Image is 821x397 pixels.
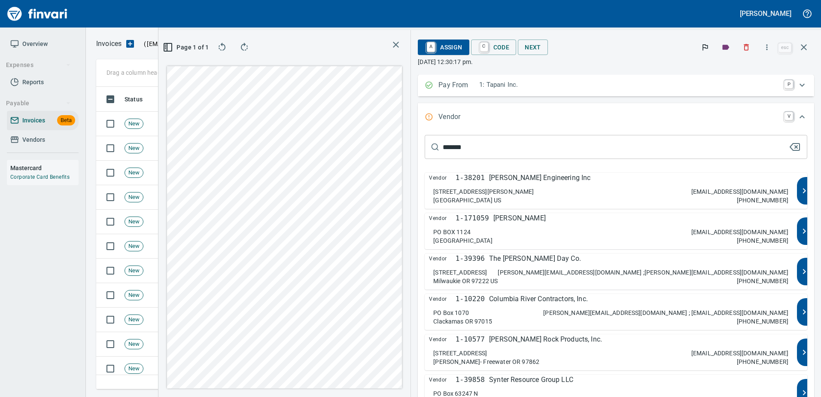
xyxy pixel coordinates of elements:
p: ( ) [139,40,247,48]
p: [PERSON_NAME] Engineering Inc [489,173,590,183]
a: P [785,80,793,89]
p: [PERSON_NAME][EMAIL_ADDRESS][DOMAIN_NAME] ;[PERSON_NAME][EMAIL_ADDRESS][DOMAIN_NAME] [498,268,788,277]
span: Invoices [22,115,45,126]
button: Flag [696,38,715,57]
p: [STREET_ADDRESS] [433,268,487,277]
span: Vendor [429,213,455,223]
nav: breadcrumb [96,39,122,49]
p: [PHONE_NUMBER] [737,277,788,285]
span: New [125,193,143,202]
span: New [125,218,143,226]
button: Next Invoice [518,40,548,55]
a: Corporate Card Benefits [10,174,70,180]
p: 1-39396 [456,253,485,264]
span: New [125,316,143,324]
p: [PHONE_NUMBER] [737,236,788,245]
span: Vendor [429,375,455,385]
p: Vendor [438,112,479,123]
p: Columbia River Contractors, Inc. [489,294,588,304]
p: [PHONE_NUMBER] [737,317,788,326]
span: Next [525,42,541,53]
img: Finvari [5,3,70,24]
div: Expand [418,75,814,96]
p: Pay From [438,80,479,91]
p: 1-39858 [456,375,485,385]
a: V [785,112,793,120]
p: [PERSON_NAME]- Freewater OR 97862 [433,357,539,366]
span: New [125,120,143,128]
p: [EMAIL_ADDRESS][DOMAIN_NAME] [691,187,788,196]
p: [PHONE_NUMBER] [737,196,788,205]
span: New [125,169,143,177]
a: A [427,42,435,52]
span: Vendor [429,294,455,304]
span: New [125,267,143,275]
p: [GEOGRAPHIC_DATA] [433,236,493,245]
div: Expand [418,103,814,131]
span: Code [478,40,510,55]
span: Reports [22,77,44,88]
span: New [125,340,143,348]
span: Vendor [429,253,455,264]
span: [EMAIL_ADDRESS][DOMAIN_NAME] [146,40,245,48]
p: [PERSON_NAME] Rock Products, Inc. [489,334,602,345]
span: Payable [6,98,71,109]
p: [STREET_ADDRESS][PERSON_NAME] [433,187,534,196]
p: Invoices [96,39,122,49]
span: Beta [57,116,75,125]
a: esc [778,43,791,52]
p: [PERSON_NAME][EMAIL_ADDRESS][DOMAIN_NAME] ; [EMAIL_ADDRESS][DOMAIN_NAME] [543,308,788,317]
span: New [125,365,143,373]
p: Drag a column heading here to group the table [106,68,232,77]
span: New [125,291,143,299]
p: Clackamas OR 97015 [433,317,492,326]
span: Vendor [429,173,455,183]
h6: Mastercard [10,163,79,173]
p: [STREET_ADDRESS] [433,349,487,357]
p: [EMAIL_ADDRESS][DOMAIN_NAME] [691,228,788,236]
span: Vendor [429,334,455,345]
p: Synter Resource Group LLC [489,375,573,385]
p: [GEOGRAPHIC_DATA] US [433,196,501,205]
p: [EMAIL_ADDRESS][DOMAIN_NAME] [691,349,788,357]
span: Page 1 of 1 [169,42,204,53]
p: [PHONE_NUMBER] [737,357,788,366]
p: PO BOX 1124 [433,228,471,236]
button: Upload an Invoice [122,39,139,49]
p: The [PERSON_NAME] Day Co. [489,253,581,264]
span: Click to Sort [125,94,154,104]
p: 1-171059 [456,213,489,223]
h5: [PERSON_NAME] [740,9,791,18]
span: Expenses [6,60,71,70]
span: New [125,242,143,250]
p: 1: Tapani Inc. [479,80,779,90]
span: Assign [425,40,462,55]
p: 1-10220 [456,294,485,304]
p: Milwaukie OR 97222 US [433,277,498,285]
p: [PERSON_NAME] [493,213,546,223]
span: Overview [22,39,48,49]
p: 1-10577 [456,334,485,345]
span: New [125,144,143,153]
span: Vendors [22,134,45,145]
a: C [480,42,488,52]
p: [DATE] 12:30:17 pm. [418,58,814,66]
span: Status [125,94,143,104]
p: PO Box 1070 [433,308,469,317]
p: 1-38201 [456,173,485,183]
